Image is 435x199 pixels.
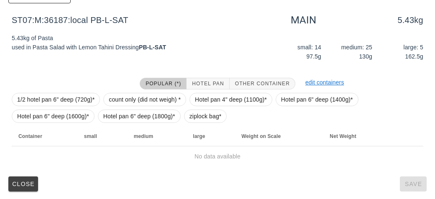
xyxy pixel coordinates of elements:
span: ziplock bag* [189,110,222,122]
th: Net Weight: Not sorted. Activate to sort ascending. [323,126,392,146]
span: Container [18,133,42,139]
span: Hotel pan 6" deep (1400g)* [281,93,353,106]
span: count only (did not weigh) * [109,93,181,106]
div: large: 5 162.5g [374,41,425,63]
th: Container: Not sorted. Activate to sort ascending. [12,126,77,146]
span: medium [134,133,154,139]
span: Hotel pan 4" deep (1100g)* [195,93,267,106]
span: Hotel pan 6" deep (1800g)* [103,110,175,122]
div: MAIN [291,13,316,27]
span: Hotel pan 6" deep (1600g)* [17,110,89,122]
strong: PB-L-SAT [139,44,166,51]
div: ST07:M:36187:local PB-L-SAT 5.43kg [5,7,430,33]
span: 1/2 hotel pan 6" deep (720g)* [17,93,95,106]
span: large [193,133,205,139]
span: Other Container [235,81,290,87]
div: 5.43kg of Pasta used in Pasta Salad with Lemon Tahini Dressing [7,28,217,69]
th: Weight on Scale: Not sorted. Activate to sort ascending. [235,126,323,146]
th: Not sorted. Activate to sort ascending. [393,126,423,146]
button: Hotel Pan [187,78,229,89]
button: Other Container [230,78,295,89]
th: large: Not sorted. Activate to sort ascending. [186,126,235,146]
div: small: 14 97.5g [272,41,323,63]
span: Hotel Pan [192,81,224,87]
span: Weight on Scale [241,133,281,139]
span: Net Weight [330,133,356,139]
button: Close [8,176,38,191]
th: medium: Not sorted. Activate to sort ascending. [127,126,187,146]
span: Popular (*) [145,81,181,87]
a: edit containers [305,79,344,86]
th: small: Not sorted. Activate to sort ascending. [77,126,127,146]
span: small [84,133,97,139]
button: Popular (*) [140,78,187,89]
div: medium: 25 130g [323,41,374,63]
td: No data available [12,146,423,166]
span: Close [12,181,35,187]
